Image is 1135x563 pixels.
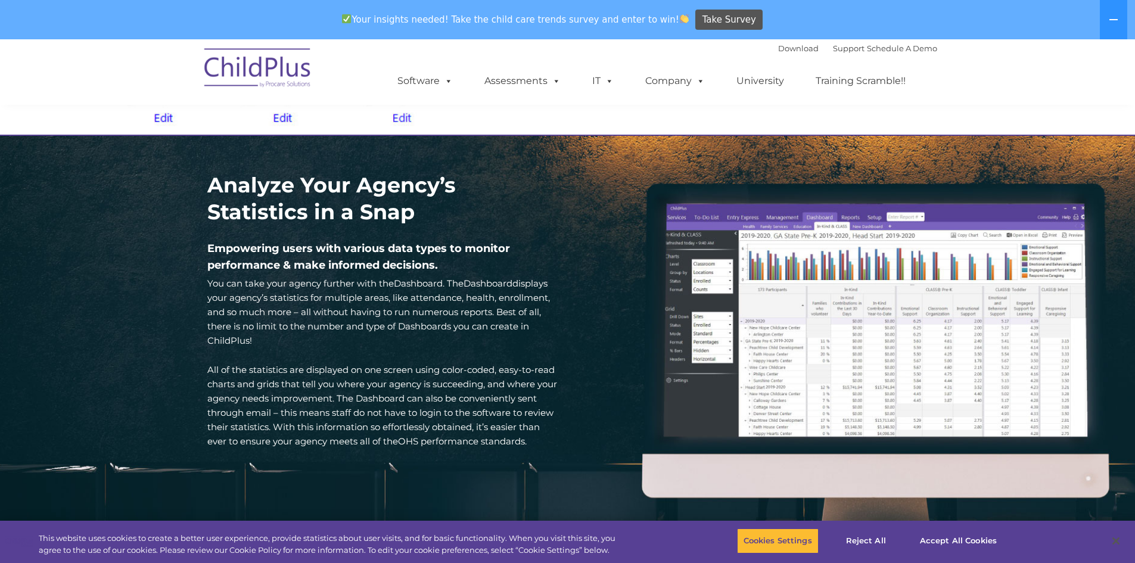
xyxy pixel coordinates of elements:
img: ✅ [342,14,351,23]
a: Schedule A Demo [867,43,937,53]
img: ChildPlus by Procare Solutions [198,40,318,99]
img: 👏 [680,14,689,23]
a: Software [385,69,465,93]
a: OHS performance standards [398,436,525,447]
a: Dashboard [394,278,443,289]
span: All of the statistics are displayed on one screen using color-coded, easy-to-read charts and grid... [207,364,557,447]
a: Dashboard [464,278,512,289]
button: Cookies Settings [737,528,819,553]
span: You can take your agency further with the . The displays your agency’s statistics for multiple ar... [207,278,550,346]
a: Company [633,69,717,93]
span: Take Survey [702,10,756,30]
a: Training Scramble!! [804,69,918,93]
a: Download [778,43,819,53]
div: This website uses cookies to create a better user experience, provide statistics about user visit... [39,533,624,556]
span: Your insights needed! Take the child care trends survey and enter to win! [337,8,694,31]
button: Close [1103,528,1129,554]
a: IT [580,69,626,93]
a: University [724,69,796,93]
a: Assessments [472,69,573,93]
span: Empowering users with various data types to monitor performance & make informed decisions. [207,242,510,272]
a: Support [833,43,865,53]
button: Reject All [829,528,903,553]
a: Take Survey [695,10,763,30]
strong: Analyze Your Agency’s Statistics in a Snap [207,172,456,225]
button: Accept All Cookies [913,528,1003,553]
font: | [778,43,937,53]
